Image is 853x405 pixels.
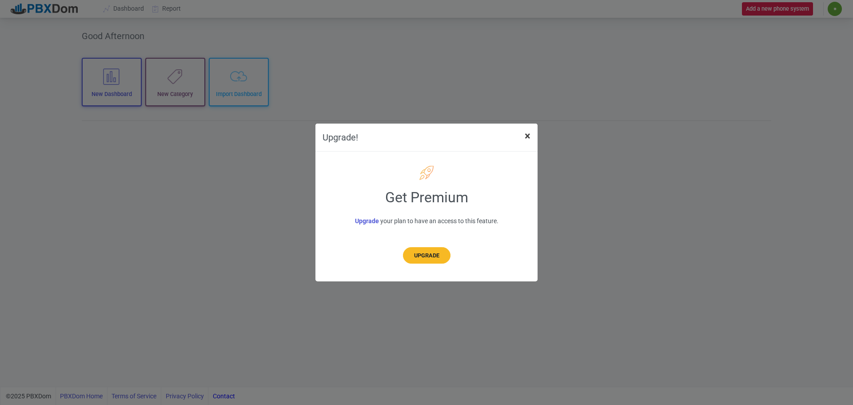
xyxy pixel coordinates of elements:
h2: Get Premium [323,189,530,206]
button: Upgrade [403,247,450,264]
span: × [525,130,530,142]
div: your plan to have an access to this feature. [323,217,530,226]
button: Close [518,124,538,148]
h5: Upgrade! [323,131,358,144]
b: Upgrade [414,252,439,259]
b: Upgrade [355,217,379,225]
